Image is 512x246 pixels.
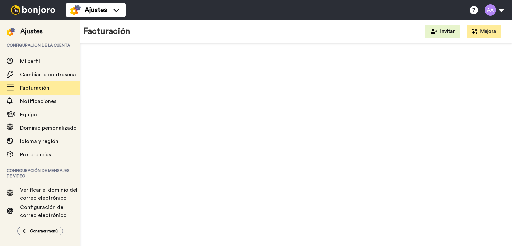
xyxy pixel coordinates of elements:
[20,187,77,201] font: Verificar el dominio del correo electrónico
[7,43,70,47] font: Configuración de la cuenta
[20,99,56,104] font: Notificaciones
[7,169,70,178] font: Configuración de mensajes de vídeo
[20,72,76,77] font: Cambiar la contraseña
[440,29,455,34] font: Invitar
[17,227,63,235] button: Contraer menú
[467,25,501,38] button: Mejora
[20,205,67,218] font: Configuración del correo electrónico
[85,7,107,13] font: Ajustes
[20,139,58,144] font: Idioma y región
[425,25,460,38] button: Invitar
[20,112,37,117] font: Equipo
[480,29,496,34] font: Mejora
[20,28,43,35] font: Ajustes
[8,5,58,15] img: bj-logo-header-white.svg
[20,59,40,64] font: Mi perfil
[20,152,51,157] font: Preferencias
[83,27,130,36] font: Facturación
[70,5,81,15] img: settings-colored.svg
[20,85,49,91] font: Facturación
[7,28,15,36] img: settings-colored.svg
[20,125,77,131] font: Dominio personalizado
[30,229,58,233] font: Contraer menú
